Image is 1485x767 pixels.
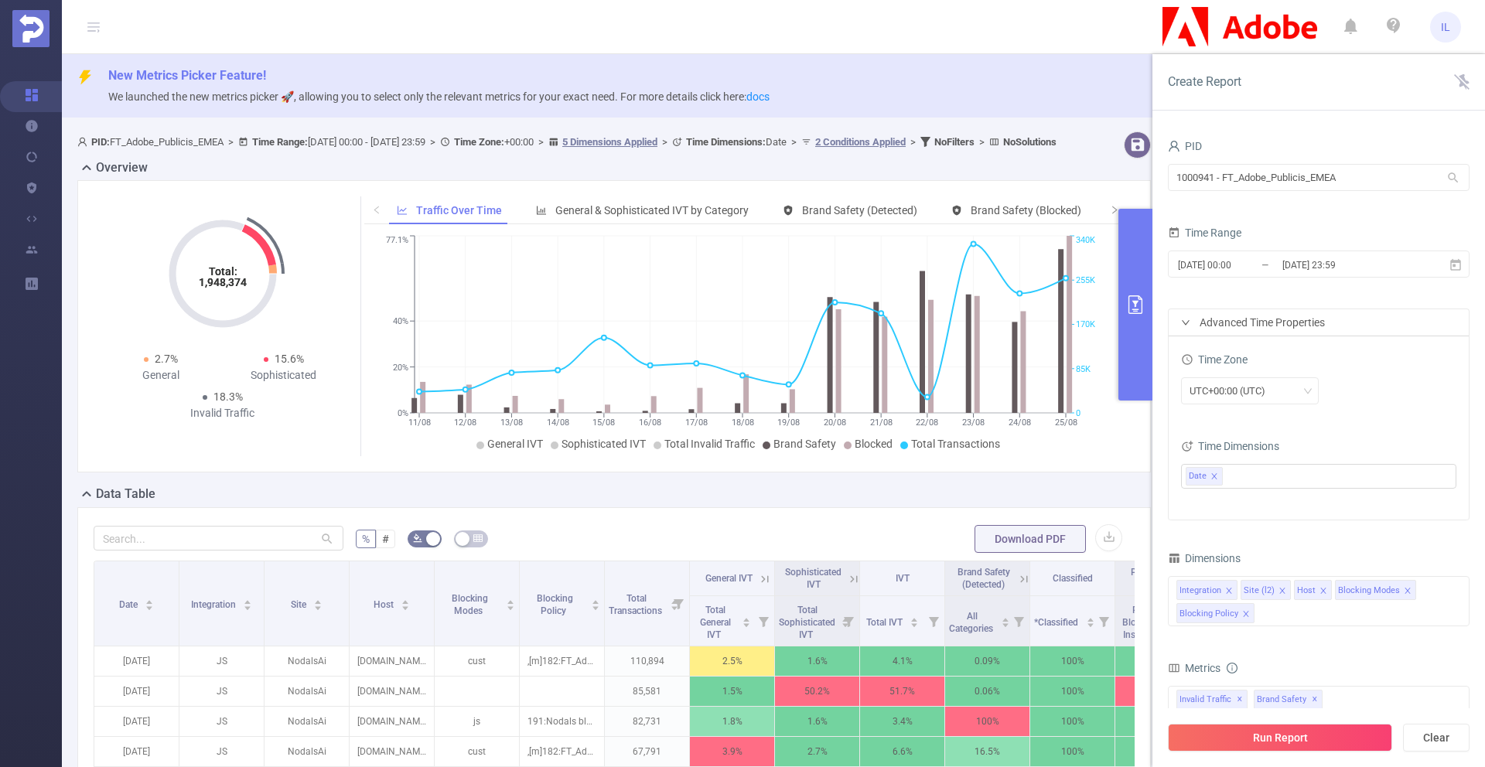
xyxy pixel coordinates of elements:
p: [DOMAIN_NAME] [350,707,434,736]
i: icon: caret-down [742,621,751,626]
div: Invalid Traffic [161,405,284,421]
span: PID [1168,140,1202,152]
i: icon: right [1181,318,1190,327]
span: Classified [1053,573,1093,584]
tspan: 18/08 [731,418,753,428]
div: UTC+00:00 (UTC) [1190,378,1276,404]
i: Filter menu [1008,596,1029,646]
span: Create Report [1168,74,1241,89]
li: Date [1186,467,1223,486]
div: Sort [313,598,323,607]
i: icon: caret-up [314,598,323,602]
p: 100% [1030,707,1115,736]
div: Blocking Policy [1179,604,1238,624]
span: All Categories [949,611,995,634]
p: 1.6% [775,646,859,676]
i: Filter menu [1093,596,1115,646]
span: Traffic Over Time [416,204,502,216]
b: No Solutions [1003,136,1057,148]
span: Pre-Blocking Insights [1122,605,1159,640]
span: Blocking Modes [452,593,488,616]
i: icon: close [1225,587,1233,596]
tspan: 25/08 [1054,418,1077,428]
button: Clear [1403,724,1470,752]
i: Filter menu [923,596,944,646]
span: Time Zone [1181,353,1248,366]
tspan: 20% [393,363,408,373]
span: Blocking Policy [537,593,573,616]
span: Invalid Traffic [1176,690,1248,710]
p: JS [179,737,264,766]
i: icon: info-circle [1227,663,1237,673]
span: Brand Safety [1254,690,1323,710]
p: 3.4% [860,707,944,736]
h2: Data Table [96,485,155,503]
span: Total General IVT [700,605,731,640]
span: > [975,136,989,148]
span: IVT [896,573,910,584]
div: Sophisticated [223,367,346,383]
span: Total IVT [866,617,905,628]
i: icon: close [1319,587,1327,596]
span: > [425,136,440,148]
span: Blocked [855,438,893,450]
p: 6.6% [860,737,944,766]
span: IL [1441,12,1450,43]
span: General IVT [705,573,753,584]
p: ,[m]182:FT_Adobe_Publicis_EMEA's new lists simulation 062025 [520,646,604,676]
b: No Filters [934,136,975,148]
i: icon: caret-up [592,598,600,602]
i: icon: caret-up [145,598,154,602]
p: [DATE] [94,646,179,676]
p: [DATE] [94,707,179,736]
div: Site (l2) [1244,581,1275,601]
div: Sort [910,615,919,625]
p: 1.8% [690,707,774,736]
li: Blocking Policy [1176,603,1255,623]
u: 2 Conditions Applied [815,136,906,148]
tspan: 11/08 [408,418,430,428]
tspan: 77.1% [386,236,408,246]
p: 2.5% [690,646,774,676]
p: cust [435,646,519,676]
tspan: 0 [1076,408,1080,418]
tspan: 1,948,374 [199,276,247,288]
p: 100% [1030,737,1115,766]
p: 0.06% [945,677,1029,706]
p: NodalsAi [265,646,349,676]
span: Date [686,136,787,148]
i: icon: caret-up [1086,615,1094,620]
img: Protected Media [12,10,49,47]
div: Sort [145,598,154,607]
p: 1.6% [775,707,859,736]
span: FT_Adobe_Publicis_EMEA [DATE] 00:00 - [DATE] 23:59 +00:00 [77,136,1057,148]
li: Blocking Modes [1335,580,1416,600]
tspan: 24/08 [1008,418,1030,428]
input: End date [1281,254,1406,275]
p: 0% [1115,677,1200,706]
tspan: 19/08 [777,418,800,428]
p: 1.5% [690,677,774,706]
i: icon: caret-down [314,604,323,608]
span: ✕ [1237,690,1243,709]
p: 67,791 [605,737,689,766]
div: Sort [1001,615,1010,625]
span: Pre-Blocking Insights [1131,567,1184,590]
p: 100% [945,707,1029,736]
span: We launched the new metrics picker 🚀, allowing you to select only the relevant metrics for your e... [108,90,770,103]
i: icon: caret-down [1086,621,1094,626]
span: > [224,136,238,148]
i: icon: close [1210,472,1218,482]
span: % [362,533,370,545]
p: JS [179,707,264,736]
span: ✕ [1312,690,1318,709]
span: 18.3% [213,390,243,403]
p: 2.7% [775,737,859,766]
tspan: 14/08 [546,418,568,428]
span: Site [291,599,309,610]
tspan: 255K [1076,275,1095,285]
p: 50.2% [775,677,859,706]
i: icon: down [1303,387,1313,397]
p: [DATE] [94,677,179,706]
span: Sophisticated IVT [562,438,646,450]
